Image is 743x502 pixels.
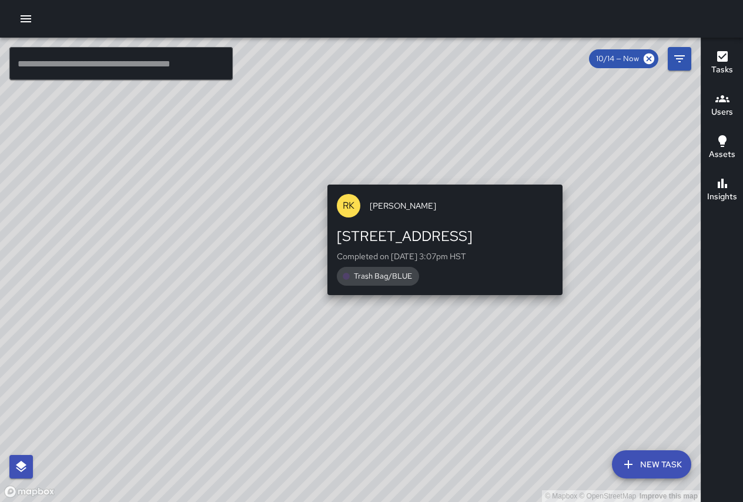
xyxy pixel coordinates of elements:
[337,227,553,246] div: [STREET_ADDRESS]
[707,190,737,203] h6: Insights
[711,63,733,76] h6: Tasks
[337,250,553,262] p: Completed on [DATE] 3:07pm HST
[701,85,743,127] button: Users
[343,199,354,213] p: RK
[327,185,563,295] button: RK[PERSON_NAME][STREET_ADDRESS]Completed on [DATE] 3:07pm HSTTrash Bag/BLUE
[347,270,419,282] span: Trash Bag/BLUE
[370,200,553,212] span: [PERSON_NAME]
[612,450,691,478] button: New Task
[701,127,743,169] button: Assets
[709,148,735,161] h6: Assets
[589,53,646,65] span: 10/14 — Now
[589,49,658,68] div: 10/14 — Now
[701,42,743,85] button: Tasks
[668,47,691,71] button: Filters
[701,169,743,212] button: Insights
[711,106,733,119] h6: Users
